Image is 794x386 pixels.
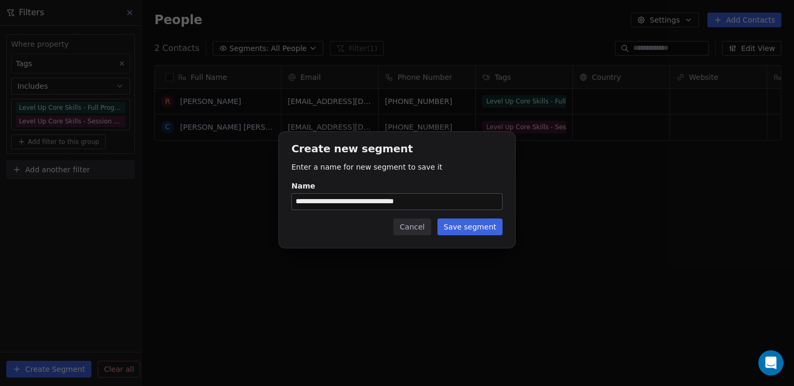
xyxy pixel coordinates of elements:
[393,218,431,235] button: Cancel
[437,218,503,235] button: Save segment
[291,144,503,155] h1: Create new segment
[291,181,503,191] div: Name
[292,194,502,210] input: Name
[291,162,503,172] p: Enter a name for new segment to save it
